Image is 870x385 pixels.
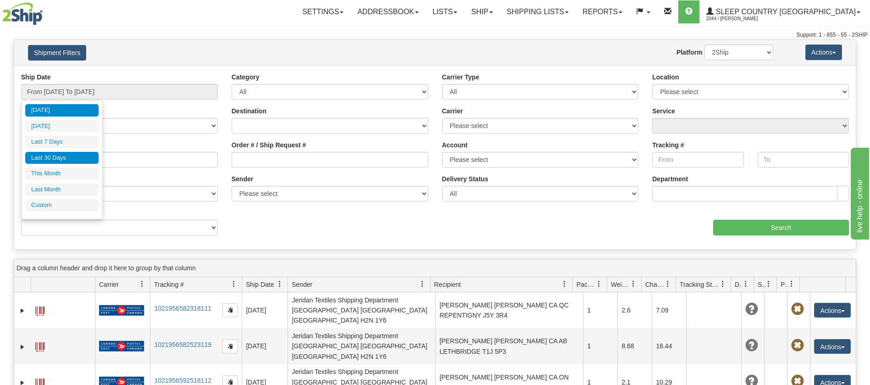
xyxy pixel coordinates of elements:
span: Unknown [745,339,758,352]
input: Search [713,220,849,235]
a: Label [35,338,44,353]
iframe: chat widget [849,145,869,239]
li: Last 7 Days [25,136,99,148]
button: Shipment Filters [28,45,86,61]
td: 7.09 [652,292,686,328]
span: Charge [645,280,665,289]
span: Delivery Status [735,280,743,289]
label: Category [232,73,260,82]
span: Ship Date [246,280,274,289]
a: Shipping lists [500,0,576,23]
img: logo2044.jpg [2,2,43,25]
a: Lists [426,0,464,23]
a: Tracking # filter column settings [226,276,242,292]
td: Jeridan Textiles Shipping Department [GEOGRAPHIC_DATA] [GEOGRAPHIC_DATA] [GEOGRAPHIC_DATA] H2N 1Y6 [288,292,435,328]
li: Custom [25,199,99,212]
label: Delivery Status [442,174,488,184]
a: Label [35,302,44,317]
span: Shipment Issues [758,280,765,289]
input: To [758,152,849,167]
a: Pickup Status filter column settings [784,276,799,292]
li: [DATE] [25,120,99,133]
span: Packages [576,280,596,289]
a: Expand [18,306,27,315]
img: 20 - Canada Post [99,305,144,316]
img: 20 - Canada Post [99,340,144,352]
button: Actions [814,303,851,318]
button: Copy to clipboard [222,303,238,317]
span: Pickup Status [781,280,788,289]
label: Department [652,174,688,184]
a: Expand [18,342,27,352]
label: Order # / Ship Request # [232,140,306,150]
label: Carrier [442,106,463,116]
td: 8.68 [617,328,652,364]
button: Actions [814,339,851,354]
td: 16.44 [652,328,686,364]
div: Support: 1 - 855 - 55 - 2SHIP [2,31,868,39]
span: 2044 / [PERSON_NAME] [706,14,775,23]
td: [PERSON_NAME] [PERSON_NAME] CA AB LETHBRIDGE T1J 5P3 [435,328,583,364]
label: Location [652,73,679,82]
a: Tracking Status filter column settings [715,276,731,292]
a: 1021956582318111 [154,305,211,312]
a: Weight filter column settings [626,276,641,292]
li: Last 30 Days [25,152,99,164]
label: Platform [676,48,703,57]
a: Carrier filter column settings [134,276,150,292]
a: Sender filter column settings [415,276,430,292]
span: Sender [292,280,312,289]
label: Service [652,106,675,116]
span: Pickup Not Assigned [791,303,804,316]
td: [DATE] [242,328,288,364]
label: Destination [232,106,266,116]
td: 1 [583,328,617,364]
span: Sleep Country [GEOGRAPHIC_DATA] [714,8,856,16]
a: 1021956592518112 [154,377,211,384]
div: live help - online [7,6,85,17]
label: Carrier Type [442,73,479,82]
a: Addressbook [350,0,426,23]
li: [DATE] [25,104,99,117]
a: Recipient filter column settings [557,276,572,292]
a: 1021956582523119 [154,341,211,348]
a: Charge filter column settings [660,276,676,292]
a: Delivery Status filter column settings [738,276,754,292]
label: Tracking # [652,140,684,150]
a: Packages filter column settings [591,276,607,292]
span: Pickup Not Assigned [791,339,804,352]
span: Carrier [99,280,119,289]
a: Sleep Country [GEOGRAPHIC_DATA] 2044 / [PERSON_NAME] [699,0,867,23]
li: This Month [25,167,99,180]
td: [PERSON_NAME] [PERSON_NAME] CA QC REPENTIGNY J5Y 3R4 [435,292,583,328]
span: Weight [611,280,630,289]
label: Account [442,140,468,150]
a: Ship [464,0,499,23]
span: Tracking # [154,280,184,289]
button: Copy to clipboard [222,340,238,353]
td: Jeridan Textiles Shipping Department [GEOGRAPHIC_DATA] [GEOGRAPHIC_DATA] [GEOGRAPHIC_DATA] H2N 1Y6 [288,328,435,364]
label: Sender [232,174,253,184]
td: 1 [583,292,617,328]
a: Ship Date filter column settings [272,276,288,292]
a: Shipment Issues filter column settings [761,276,776,292]
td: 2.6 [617,292,652,328]
button: Actions [805,45,842,60]
div: grid grouping header [14,259,856,277]
span: Tracking Status [680,280,720,289]
a: Reports [576,0,629,23]
label: Ship Date [21,73,51,82]
a: Settings [295,0,350,23]
span: Recipient [434,280,461,289]
input: From [652,152,743,167]
li: Last Month [25,184,99,196]
span: Unknown [745,303,758,316]
td: [DATE] [242,292,288,328]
